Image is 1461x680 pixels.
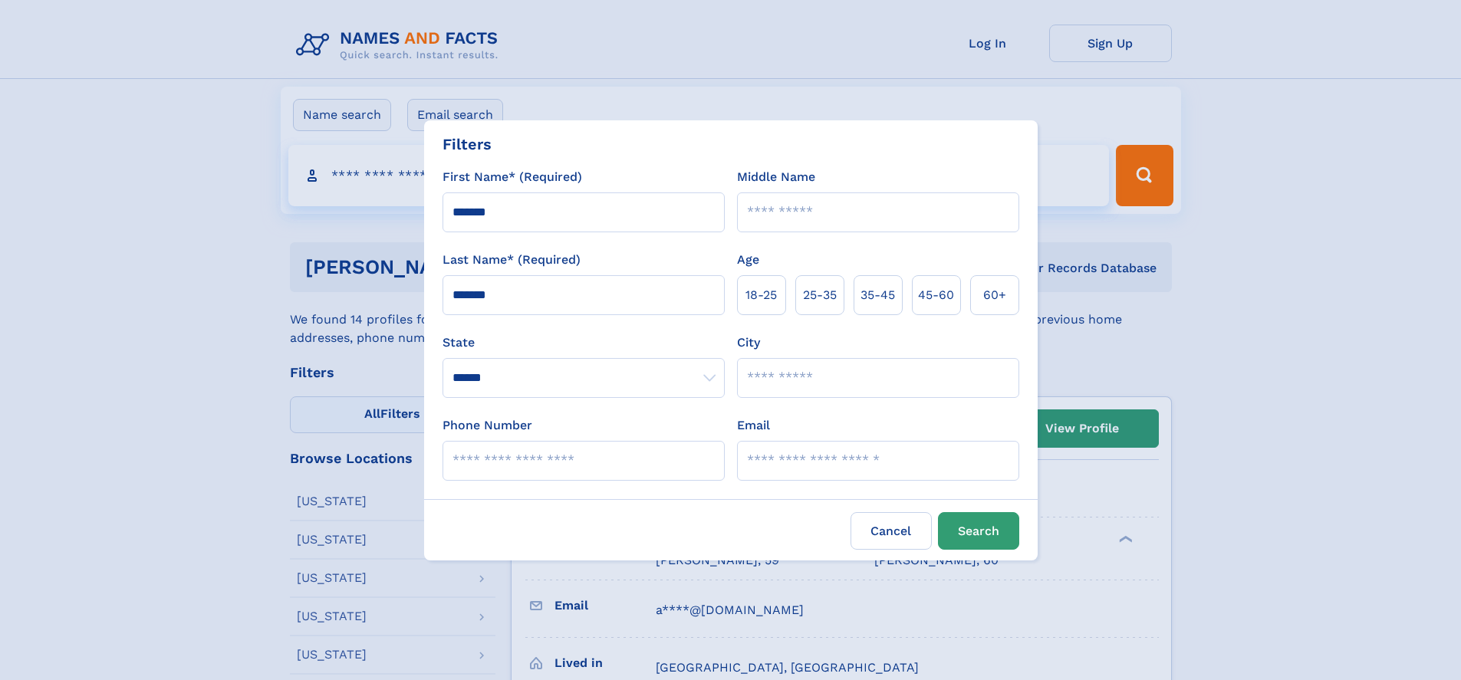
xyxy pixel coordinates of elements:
[443,251,581,269] label: Last Name* (Required)
[918,286,954,304] span: 45‑60
[443,168,582,186] label: First Name* (Required)
[737,333,760,352] label: City
[737,168,815,186] label: Middle Name
[737,251,759,269] label: Age
[443,416,532,435] label: Phone Number
[737,416,770,435] label: Email
[443,333,725,352] label: State
[860,286,895,304] span: 35‑45
[983,286,1006,304] span: 60+
[938,512,1019,550] button: Search
[443,133,492,156] div: Filters
[803,286,837,304] span: 25‑35
[745,286,777,304] span: 18‑25
[851,512,932,550] label: Cancel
